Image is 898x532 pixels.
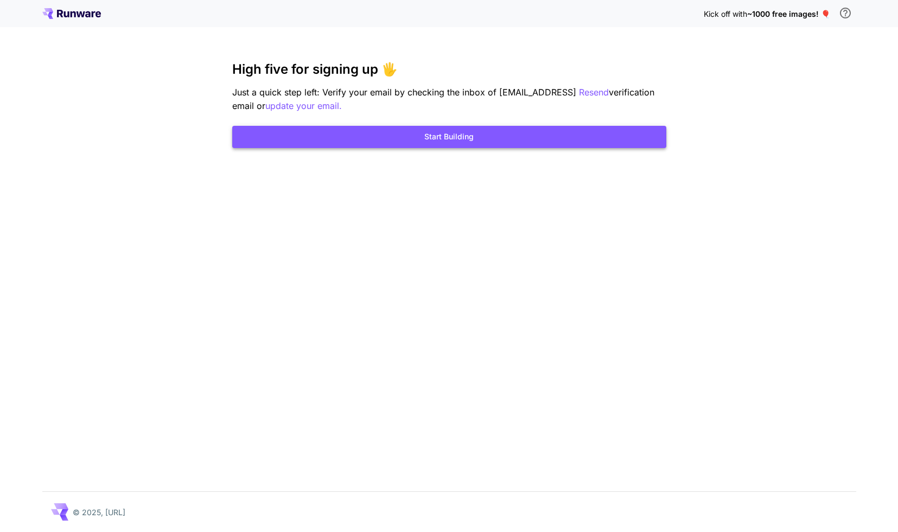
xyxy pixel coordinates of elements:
[265,99,342,113] button: update your email.
[232,126,666,148] button: Start Building
[73,507,125,518] p: © 2025, [URL]
[747,9,830,18] span: ~1000 free images! 🎈
[835,2,856,24] button: In order to qualify for free credit, you need to sign up with a business email address and click ...
[232,62,666,77] h3: High five for signing up 🖐️
[232,87,579,98] span: Just a quick step left: Verify your email by checking the inbox of [EMAIL_ADDRESS]
[704,9,747,18] span: Kick off with
[579,86,609,99] button: Resend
